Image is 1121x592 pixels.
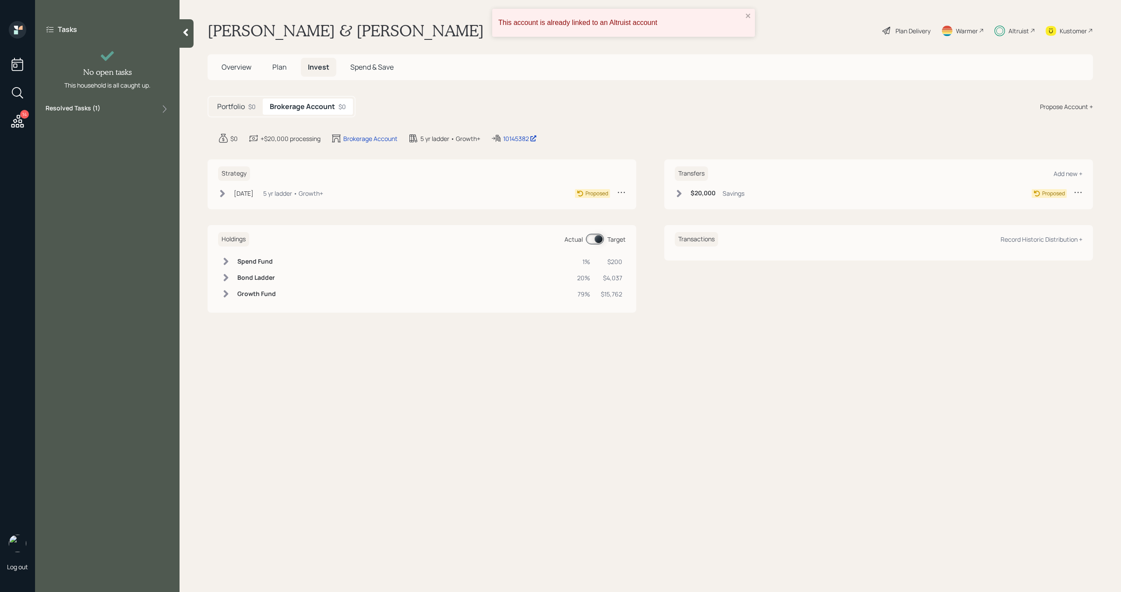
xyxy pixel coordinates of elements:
[1008,26,1029,35] div: Altruist
[577,289,590,299] div: 79%
[577,273,590,282] div: 20%
[956,26,978,35] div: Warmer
[83,67,132,77] h4: No open tasks
[270,102,335,111] h5: Brokerage Account
[895,26,931,35] div: Plan Delivery
[503,134,537,143] div: 10145382
[46,104,100,114] label: Resolved Tasks ( 1 )
[745,12,751,21] button: close
[237,274,276,282] h6: Bond Ladder
[1060,26,1087,35] div: Kustomer
[338,102,346,111] div: $0
[218,166,250,181] h6: Strategy
[601,273,622,282] div: $4,037
[420,134,480,143] div: 5 yr ladder • Growth+
[564,235,583,244] div: Actual
[222,62,251,72] span: Overview
[601,257,622,266] div: $200
[723,189,744,198] div: Savings
[675,166,708,181] h6: Transfers
[601,289,622,299] div: $15,762
[343,134,398,143] div: Brokerage Account
[498,19,743,27] div: This account is already linked to an Altruist account
[1001,235,1082,243] div: Record Historic Distribution +
[577,257,590,266] div: 1%
[263,189,323,198] div: 5 yr ladder • Growth+
[1040,102,1093,111] div: Propose Account +
[218,232,249,247] h6: Holdings
[237,290,276,298] h6: Growth Fund
[9,535,26,552] img: michael-russo-headshot.png
[230,134,238,143] div: $0
[585,190,608,197] div: Proposed
[350,62,394,72] span: Spend & Save
[607,235,626,244] div: Target
[272,62,287,72] span: Plan
[7,563,28,571] div: Log out
[261,134,321,143] div: +$20,000 processing
[675,232,718,247] h6: Transactions
[234,189,254,198] div: [DATE]
[308,62,329,72] span: Invest
[691,190,716,197] h6: $20,000
[1054,169,1082,178] div: Add new +
[208,21,484,40] h1: [PERSON_NAME] & [PERSON_NAME]
[64,81,151,90] div: This household is all caught up.
[1042,190,1065,197] div: Proposed
[58,25,77,34] label: Tasks
[237,258,276,265] h6: Spend Fund
[217,102,245,111] h5: Portfolio
[248,102,256,111] div: $0
[20,110,29,119] div: 14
